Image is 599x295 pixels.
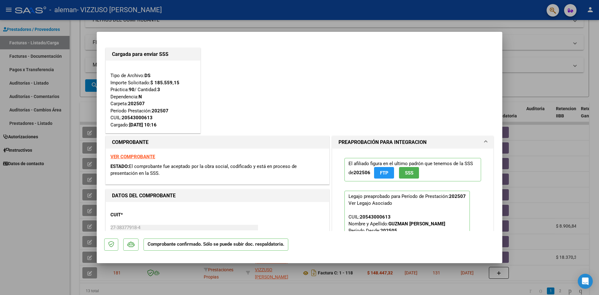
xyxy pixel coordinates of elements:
mat-expansion-panel-header: PREAPROBACIÓN PARA INTEGRACION [332,136,493,149]
h1: Cargada para enviar SSS [112,51,194,58]
strong: 202506 [353,170,370,175]
strong: 202507 [128,101,145,106]
strong: 202507 [152,108,168,114]
span: El comprobante fue aceptado por la obra social, codificado y está en proceso de presentación en l... [110,164,297,176]
p: CUIT [110,211,175,219]
strong: [DATE] 10:16 [129,122,157,128]
strong: 202507 [449,194,466,199]
div: Tipo de Archivo: Importe Solicitado: Práctica: / Cantidad: Dependencia: Carpeta: Período Prestaci... [110,65,196,129]
strong: COMPROBANTE [112,139,149,145]
span: CUIL: Nombre y Apellido: Período Desde: Período Hasta: Admite Dependencia: [348,214,455,254]
p: Legajo preaprobado para Período de Prestación: [344,191,470,258]
strong: 3 [157,87,160,92]
span: FTP [380,170,388,176]
div: PREAPROBACIÓN PARA INTEGRACION [332,149,493,272]
strong: 90 [129,87,134,92]
strong: 202505 [380,228,397,234]
div: Open Intercom Messenger [578,274,593,289]
button: SSS [399,167,419,179]
div: Ver Legajo Asociado [348,200,392,207]
div: 20543000613 [360,214,391,220]
strong: DATOS DEL COMPROBANTE [112,193,176,199]
p: Comprobante confirmado. Sólo se puede subir doc. respaldatoria. [144,238,288,251]
p: El afiliado figura en el ultimo padrón que tenemos de la SSS de [344,158,481,181]
a: VER COMPROBANTE [110,154,155,160]
h1: PREAPROBACIÓN PARA INTEGRACION [338,139,426,146]
strong: N [139,94,142,100]
strong: $ 185.559,15 [150,80,179,86]
span: ESTADO: [110,164,129,169]
strong: GUZMAN [PERSON_NAME] [388,221,445,227]
div: 20543000613 [122,114,153,121]
button: FTP [374,167,394,179]
span: SSS [405,170,413,176]
strong: DS [144,73,150,78]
